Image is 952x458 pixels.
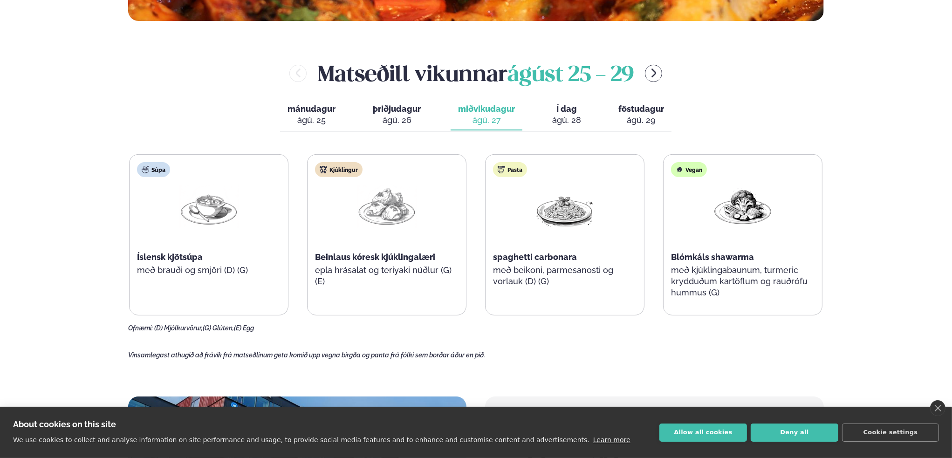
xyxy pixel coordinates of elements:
button: mánudagur ágú. 25 [280,100,343,130]
span: (D) Mjólkurvörur, [154,324,203,332]
button: miðvikudagur ágú. 27 [451,100,522,130]
button: Deny all [751,424,838,442]
div: ágú. 25 [288,115,336,126]
p: með brauði og smjöri (D) (G) [137,265,281,276]
span: miðvikudagur [458,104,515,114]
button: Allow all cookies [659,424,747,442]
button: Í dag ágú. 28 [545,100,589,130]
span: ágúst 25 - 29 [507,65,634,86]
button: menu-btn-right [645,65,662,82]
strong: About cookies on this site [13,419,116,429]
img: soup.svg [142,166,149,173]
div: Súpa [137,162,170,177]
div: Kjúklingur [315,162,363,177]
button: föstudagur ágú. 29 [611,100,671,130]
span: spaghetti carbonara [493,252,577,262]
div: ágú. 28 [552,115,581,126]
span: þriðjudagur [373,104,421,114]
p: We use cookies to collect and analyse information on site performance and usage, to provide socia... [13,436,589,444]
div: ágú. 27 [458,115,515,126]
button: menu-btn-left [289,65,307,82]
img: Vegan.png [713,185,773,228]
img: pasta.svg [498,166,505,173]
div: ágú. 29 [618,115,664,126]
h2: Matseðill vikunnar [318,58,634,89]
span: föstudagur [618,104,664,114]
button: þriðjudagur ágú. 26 [365,100,428,130]
span: Vinsamlegast athugið að frávik frá matseðlinum geta komið upp vegna birgða og panta frá fólki sem... [128,351,485,359]
img: Vegan.svg [676,166,683,173]
p: epla hrásalat og teriyaki núðlur (G) (E) [315,265,459,287]
p: með beikoni, parmesanosti og vorlauk (D) (G) [493,265,637,287]
a: close [930,400,945,416]
button: Cookie settings [842,424,939,442]
span: (G) Glúten, [203,324,234,332]
span: mánudagur [288,104,336,114]
span: Í dag [552,103,581,115]
img: Soup.png [179,185,239,228]
span: Beinlaus kóresk kjúklingalæri [315,252,435,262]
div: ágú. 26 [373,115,421,126]
img: Spagetti.png [535,185,595,228]
span: Blómkáls shawarma [671,252,754,262]
img: Chicken-thighs.png [357,185,417,228]
div: Pasta [493,162,527,177]
a: Learn more [593,436,630,444]
span: Íslensk kjötsúpa [137,252,203,262]
img: chicken.svg [320,166,327,173]
p: með kjúklingabaunum, turmeric krydduðum kartöflum og rauðrófu hummus (G) [671,265,815,298]
span: Ofnæmi: [128,324,153,332]
div: Vegan [671,162,707,177]
span: (E) Egg [234,324,254,332]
